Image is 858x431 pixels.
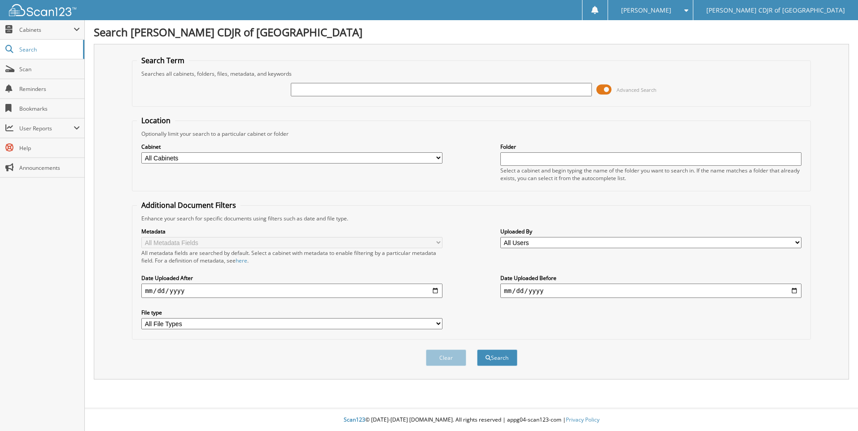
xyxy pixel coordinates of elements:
span: Announcements [19,164,80,172]
div: All metadata fields are searched by default. Select a cabinet with metadata to enable filtering b... [141,249,442,264]
label: File type [141,309,442,316]
h1: Search [PERSON_NAME] CDJR of [GEOGRAPHIC_DATA] [94,25,849,39]
legend: Search Term [137,56,189,65]
label: Metadata [141,228,442,235]
span: Bookmarks [19,105,80,112]
label: Date Uploaded After [141,274,442,282]
label: Folder [500,143,801,151]
div: Optionally limit your search to a particular cabinet or folder [137,130,806,138]
span: Cabinets [19,26,74,34]
label: Cabinet [141,143,442,151]
legend: Location [137,116,175,125]
span: [PERSON_NAME] [621,8,671,13]
div: Select a cabinet and begin typing the name of the folder you want to search in. If the name match... [500,167,801,182]
span: Scan [19,65,80,73]
input: start [141,284,442,298]
div: Searches all cabinets, folders, files, metadata, and keywords [137,70,806,78]
button: Clear [426,349,466,366]
span: Search [19,46,79,53]
span: Scan123 [344,416,365,423]
button: Search [477,349,517,366]
span: Help [19,144,80,152]
legend: Additional Document Filters [137,200,241,210]
span: Advanced Search [617,86,657,93]
label: Date Uploaded Before [500,274,801,282]
a: Privacy Policy [566,416,600,423]
span: [PERSON_NAME] CDJR of [GEOGRAPHIC_DATA] [706,8,845,13]
span: User Reports [19,125,74,132]
a: here [236,257,247,264]
div: Enhance your search for specific documents using filters such as date and file type. [137,215,806,222]
div: © [DATE]-[DATE] [DOMAIN_NAME]. All rights reserved | appg04-scan123-com | [85,409,858,431]
label: Uploaded By [500,228,801,235]
img: scan123-logo-white.svg [9,4,76,16]
input: end [500,284,801,298]
span: Reminders [19,85,80,93]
